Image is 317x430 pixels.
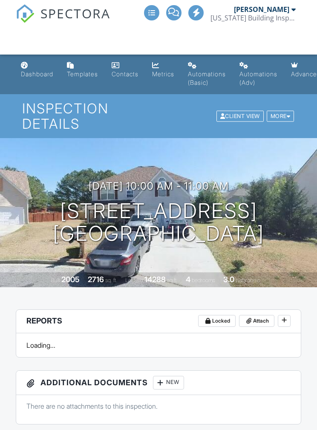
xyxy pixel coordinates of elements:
[152,70,174,78] div: Metrics
[17,58,57,82] a: Dashboard
[63,58,101,82] a: Templates
[105,277,117,283] span: sq. ft.
[16,371,301,395] h3: Additional Documents
[184,58,229,91] a: Automations (Basic)
[16,4,35,23] img: The Best Home Inspection Software - Spectora
[16,12,110,29] a: SPECTORA
[125,277,143,283] span: Lot Size
[167,277,178,283] span: sq.ft.
[192,277,215,283] span: bedrooms
[61,275,80,284] div: 2005
[239,70,277,86] div: Automations (Adv)
[236,58,281,91] a: Automations (Advanced)
[210,14,296,22] div: Georgia Building Inspections
[236,277,260,283] span: bathrooms
[216,113,266,119] a: Client View
[153,376,184,390] div: New
[88,275,104,284] div: 2716
[186,275,190,284] div: 4
[26,401,291,411] p: There are no attachments to this inspection.
[216,110,264,122] div: Client View
[53,200,264,245] h1: [STREET_ADDRESS] [GEOGRAPHIC_DATA]
[223,275,234,284] div: 3.0
[108,58,142,82] a: Contacts
[144,275,166,284] div: 14288
[67,70,98,78] div: Templates
[112,70,138,78] div: Contacts
[149,58,178,82] a: Metrics
[40,4,110,22] span: SPECTORA
[22,101,295,131] h1: Inspection Details
[51,277,60,283] span: Built
[89,180,229,192] h3: [DATE] 10:00 am - 11:00 am
[234,5,289,14] div: [PERSON_NAME]
[21,70,53,78] div: Dashboard
[188,70,226,86] div: Automations (Basic)
[267,110,294,122] div: More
